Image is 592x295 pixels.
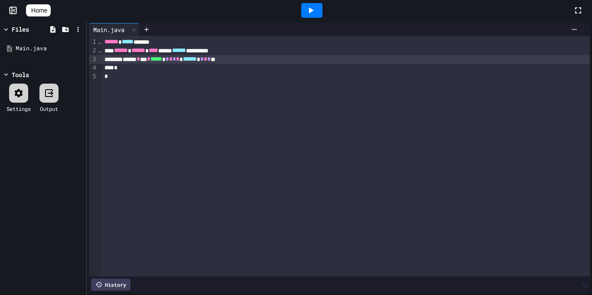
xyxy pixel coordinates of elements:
[89,64,98,72] div: 4
[89,72,98,81] div: 5
[16,44,83,53] div: Main.java
[31,6,47,15] span: Home
[89,25,129,34] div: Main.java
[26,4,51,16] a: Home
[89,38,98,46] div: 1
[40,105,58,113] div: Output
[91,279,130,291] div: History
[89,46,98,55] div: 2
[12,70,29,79] div: Tools
[7,105,31,113] div: Settings
[12,25,29,34] div: Files
[98,47,102,54] span: Fold line
[98,38,102,45] span: Fold line
[89,55,98,64] div: 3
[89,23,140,36] div: Main.java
